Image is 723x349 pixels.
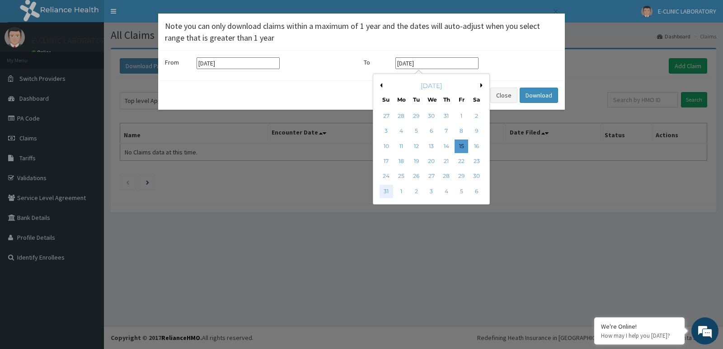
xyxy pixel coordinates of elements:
h4: Note you can only download claims within a maximum of 1 year and the dates will auto-adjust when ... [165,20,558,43]
p: How may I help you today? [601,332,678,340]
div: Choose Saturday, August 2nd, 2025 [470,109,484,123]
div: Tu [413,96,420,103]
div: Choose Saturday, August 16th, 2025 [470,140,484,153]
div: Choose Wednesday, September 3rd, 2025 [425,185,438,198]
div: Choose Thursday, August 21st, 2025 [440,154,453,168]
button: Download [520,88,558,103]
div: Choose Wednesday, August 20th, 2025 [425,154,438,168]
div: Choose Friday, August 8th, 2025 [455,125,468,138]
input: Select start date [197,57,280,69]
div: Choose Sunday, August 10th, 2025 [380,140,393,153]
div: Choose Wednesday, July 30th, 2025 [425,109,438,123]
div: Choose Monday, August 11th, 2025 [394,140,408,153]
span: We're online! [52,114,125,205]
button: Previous Month [378,83,382,88]
div: Choose Monday, August 4th, 2025 [394,125,408,138]
div: Choose Tuesday, July 29th, 2025 [409,109,423,123]
button: Close [552,7,558,16]
div: Choose Friday, September 5th, 2025 [455,185,468,198]
div: Choose Saturday, August 23rd, 2025 [470,154,484,168]
div: Choose Tuesday, August 12th, 2025 [409,140,423,153]
div: Choose Friday, August 29th, 2025 [455,170,468,183]
div: Choose Thursday, August 7th, 2025 [440,125,453,138]
div: Choose Tuesday, August 5th, 2025 [409,125,423,138]
div: Choose Tuesday, September 2nd, 2025 [409,185,423,198]
input: Select end date [395,57,479,69]
div: Mo [397,96,405,103]
div: Choose Monday, September 1st, 2025 [394,185,408,198]
div: Choose Monday, July 28th, 2025 [394,109,408,123]
div: Choose Sunday, July 27th, 2025 [380,109,393,123]
div: Th [443,96,451,103]
div: Minimize live chat window [148,5,170,26]
div: We're Online! [601,322,678,330]
div: Choose Sunday, August 31st, 2025 [380,185,393,198]
div: Choose Saturday, August 30th, 2025 [470,170,484,183]
label: To [364,58,391,67]
div: Choose Wednesday, August 27th, 2025 [425,170,438,183]
div: Choose Friday, August 22nd, 2025 [455,154,468,168]
div: Choose Friday, August 1st, 2025 [455,109,468,123]
div: Choose Sunday, August 3rd, 2025 [380,125,393,138]
div: Choose Thursday, August 14th, 2025 [440,140,453,153]
img: d_794563401_company_1708531726252_794563401 [17,45,37,68]
div: Choose Tuesday, August 19th, 2025 [409,154,423,168]
div: Chat with us now [47,51,152,62]
div: [DATE] [377,81,486,90]
div: Fr [458,96,465,103]
div: Choose Wednesday, August 6th, 2025 [425,125,438,138]
div: Choose Thursday, July 31st, 2025 [440,109,453,123]
div: Choose Wednesday, August 13th, 2025 [425,140,438,153]
div: Choose Sunday, August 24th, 2025 [380,170,393,183]
div: month 2025-08 [379,109,484,199]
label: From [165,58,192,67]
button: Next Month [480,83,485,88]
div: We [427,96,435,103]
div: Choose Thursday, September 4th, 2025 [440,185,453,198]
div: Su [382,96,390,103]
div: Choose Monday, August 25th, 2025 [394,170,408,183]
div: Choose Friday, August 15th, 2025 [455,140,468,153]
span: × [553,5,558,18]
div: Choose Monday, August 18th, 2025 [394,154,408,168]
div: Choose Saturday, August 9th, 2025 [470,125,484,138]
div: Choose Thursday, August 28th, 2025 [440,170,453,183]
div: Sa [473,96,480,103]
div: Choose Tuesday, August 26th, 2025 [409,170,423,183]
div: Choose Sunday, August 17th, 2025 [380,154,393,168]
textarea: Type your message and hit 'Enter' [5,247,172,278]
div: Choose Saturday, September 6th, 2025 [470,185,484,198]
